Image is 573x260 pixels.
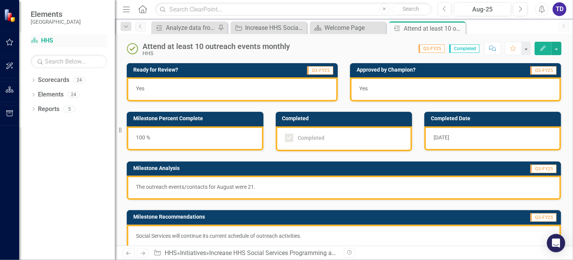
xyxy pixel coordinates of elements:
span: Completed [449,44,480,53]
span: Q3-FY25 [530,165,557,173]
img: ClearPoint Strategy [4,9,17,22]
div: » » » [154,249,338,258]
h3: Completed [282,116,409,121]
h3: Milestone Analysis [133,165,402,171]
span: Q3-FY25 [530,213,557,222]
div: Analyze data from Q3 FY 25 to see trend [166,23,216,33]
div: Increase HHS Social Services Programming awareness [245,23,305,33]
span: Q3-FY25 [307,66,333,75]
img: Completed [126,43,139,55]
span: [DATE] [434,134,449,141]
span: Q3-FY25 [419,44,445,53]
a: Increase HHS Social Services Programming awareness [209,249,357,257]
div: Welcome Page [324,23,384,33]
p: The outreach events/contacts for August were 21. [136,183,552,191]
small: [GEOGRAPHIC_DATA] [31,19,81,25]
div: 5 [63,106,75,112]
a: Increase HHS Social Services Programming awareness [232,23,305,33]
button: Aug-25 [454,2,511,16]
a: Elements [38,90,64,99]
button: TD [553,2,566,16]
h3: Approved by Champion? [357,67,494,73]
div: 24 [67,92,80,98]
span: Yes [359,85,368,92]
input: Search ClearPoint... [155,3,432,16]
div: Aug-25 [457,5,509,14]
div: Open Intercom Messenger [547,234,565,252]
input: Search Below... [31,55,107,68]
div: Attend at least 10 outreach events monthly [142,42,290,51]
div: Attend at least 10 outreach events monthly [404,24,464,33]
span: Q3-FY25 [530,66,557,75]
div: 100 % [127,126,264,150]
span: Elements [31,10,81,19]
h3: Ready for Review? [133,67,259,73]
a: HHS [165,249,177,257]
a: Scorecards [38,76,69,85]
a: Initiatives [180,249,206,257]
span: Search [403,6,419,12]
div: HHS [142,51,290,56]
a: HHS [31,36,107,45]
div: 24 [73,77,85,83]
a: Reports [38,105,59,114]
button: Search [392,4,430,15]
h3: Milestone Percent Complete [133,116,260,121]
a: Analyze data from Q3 FY 25 to see trend [153,23,216,33]
h3: Milestone Recommendations [133,214,442,220]
h3: Completed Date [431,116,557,121]
a: Welcome Page [312,23,384,33]
p: Social Services will continue its current schedule of outreach activities. [136,232,552,240]
span: Yes [136,85,144,92]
